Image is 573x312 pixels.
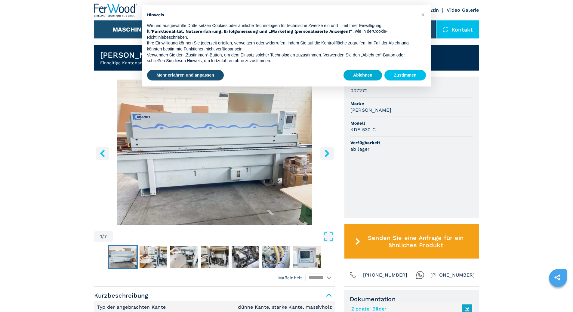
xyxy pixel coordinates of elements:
[416,271,424,279] img: Whatsapp
[104,234,107,239] span: 7
[147,70,224,81] button: Mehr erfahren und anpassen
[232,246,259,268] img: 485ed3aa9b18cefbaf3a15502c8d45b9
[147,12,417,18] h2: Hinweis
[436,20,479,38] div: Kontakt
[363,271,408,279] span: [PHONE_NUMBER]
[349,271,357,279] img: Phone
[442,26,448,32] img: Kontakt
[262,246,290,268] img: 9551f45c11917864b7fc68638f4172c3
[94,245,335,269] nav: Thumbnail Navigation
[100,60,214,66] h2: Einseitige Kantenanleimmaschine
[152,29,353,34] strong: Funktionalität, Nutzererfahrung, Erfolgsmessung und „Marketing (personalisierte Anzeigen)“
[350,120,473,126] span: Modell
[200,245,230,269] button: Go to Slide 4
[140,246,167,268] img: 076afba4b85045ca0af7d8e47f4269d5
[94,80,335,225] img: Einseitige Kantenanleimmaschine BRANDT KDF 530 C
[278,275,302,281] em: Maßeinheit
[147,23,417,41] p: Wir und ausgewählte Dritte setzen Cookies oder ähnliche Technologien für technische Zwecke ein un...
[94,4,137,17] img: Ferwood
[343,70,382,81] button: Ablehnen
[170,246,198,268] img: df663613b13565850ab6638f24933612
[293,246,321,268] img: 91c79ab253d018e626c76b25094df2c0
[201,246,229,268] img: 96313158eabb1acfcc60abc32de1b965
[96,147,109,160] button: left-button
[447,7,479,13] a: Video Galerie
[94,290,335,301] span: Kurzbeschreibung
[430,271,475,279] span: [PHONE_NUMBER]
[550,270,565,285] a: sharethis
[230,245,260,269] button: Go to Slide 5
[261,245,291,269] button: Go to Slide 6
[94,80,335,225] div: Go to Slide 1
[547,285,568,307] iframe: Chat
[362,234,469,249] span: Senden Sie eine Anfrage für ein ähnliches Produkt
[138,245,168,269] button: Go to Slide 2
[100,50,214,60] h1: [PERSON_NAME] - KDF 530 C
[169,245,199,269] button: Go to Slide 3
[344,224,479,259] button: Senden Sie eine Anfrage für ein ähnliches Produkt
[100,234,102,239] span: 1
[147,29,388,40] a: Cookie-Richtlinie
[114,231,334,242] button: Open Fullscreen
[238,305,332,310] em: dünne Kante, starke Kante, massivholz
[350,101,473,107] span: Marke
[350,107,391,114] h3: [PERSON_NAME]
[350,146,370,153] h3: ab lager
[320,147,334,160] button: right-button
[384,70,426,81] button: Zustimmen
[109,246,137,268] img: 583110f9e1fff22bb99554e480ec8441
[147,52,417,64] p: Verwenden Sie den „Zustimmen“-Button, um dem Einsatz solcher Technologien zuzustimmen. Verwenden ...
[97,304,168,310] p: Typ der angebrachten Kante
[418,10,428,19] button: Schließen Sie diesen Hinweis
[292,245,322,269] button: Go to Slide 7
[102,234,104,239] span: /
[350,295,474,303] span: Dokumentation
[112,26,150,33] button: Maschinen
[108,245,138,269] button: Go to Slide 1
[350,140,473,146] span: Verfügbarkeit
[421,11,425,18] span: ×
[350,126,376,133] h3: KDF 530 C
[147,40,417,52] p: Ihre Einwilligung können Sie jederzeit erteilen, verweigern oder widerrufen, indem Sie auf die Ko...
